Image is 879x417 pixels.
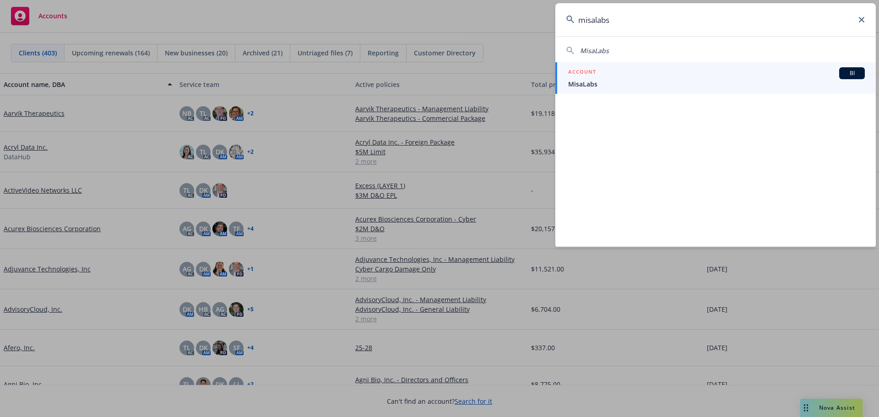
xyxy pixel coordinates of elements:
span: MisaLabs [580,46,609,55]
h5: ACCOUNT [568,67,596,78]
span: BI [843,69,861,77]
a: ACCOUNTBIMisaLabs [555,62,876,94]
input: Search... [555,3,876,36]
span: MisaLabs [568,79,865,89]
